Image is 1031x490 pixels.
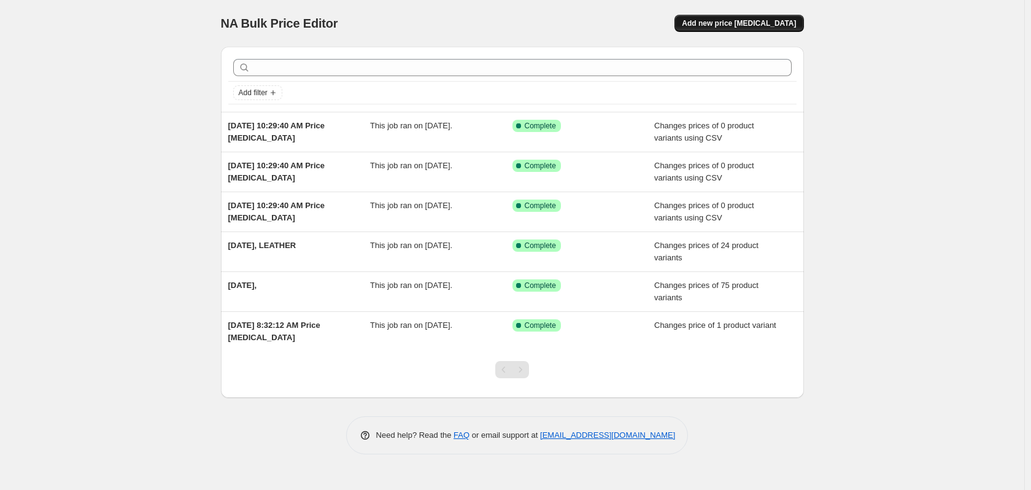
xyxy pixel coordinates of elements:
[228,121,325,142] span: [DATE] 10:29:40 AM Price [MEDICAL_DATA]
[370,281,452,290] span: This job ran on [DATE].
[525,201,556,211] span: Complete
[228,161,325,182] span: [DATE] 10:29:40 AM Price [MEDICAL_DATA]
[370,201,452,210] span: This job ran on [DATE].
[495,361,529,378] nav: Pagination
[454,430,469,440] a: FAQ
[654,321,776,330] span: Changes price of 1 product variant
[228,241,296,250] span: [DATE], LEATHER
[233,85,282,100] button: Add filter
[370,161,452,170] span: This job ran on [DATE].
[239,88,268,98] span: Add filter
[682,18,796,28] span: Add new price [MEDICAL_DATA]
[376,430,454,440] span: Need help? Read the
[221,17,338,30] span: NA Bulk Price Editor
[469,430,540,440] span: or email support at
[654,121,754,142] span: Changes prices of 0 product variants using CSV
[525,121,556,131] span: Complete
[370,321,452,330] span: This job ran on [DATE].
[654,161,754,182] span: Changes prices of 0 product variants using CSV
[525,161,556,171] span: Complete
[525,241,556,251] span: Complete
[370,241,452,250] span: This job ran on [DATE].
[370,121,452,130] span: This job ran on [DATE].
[228,321,320,342] span: [DATE] 8:32:12 AM Price [MEDICAL_DATA]
[654,241,759,262] span: Changes prices of 24 product variants
[654,201,754,222] span: Changes prices of 0 product variants using CSV
[228,201,325,222] span: [DATE] 10:29:40 AM Price [MEDICAL_DATA]
[525,321,556,330] span: Complete
[540,430,675,440] a: [EMAIL_ADDRESS][DOMAIN_NAME]
[525,281,556,290] span: Complete
[674,15,803,32] button: Add new price [MEDICAL_DATA]
[228,281,257,290] span: [DATE],
[654,281,759,302] span: Changes prices of 75 product variants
